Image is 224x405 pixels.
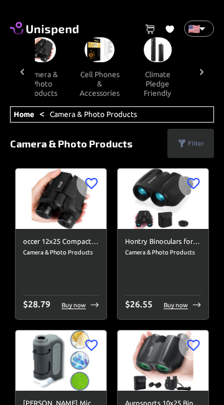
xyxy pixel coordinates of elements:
button: camera & photo products [14,62,70,105]
img: Camera & Photo Products [28,37,56,62]
span: Camera & Photo Products [125,248,201,258]
img: Carson MicroBrite Plus 60x-120x LED Lighted Pocket Microscope (MM-300) image [16,330,106,391]
p: Buy now [62,300,86,310]
p: Camera & Photo Products [10,136,133,151]
p: Filter [188,139,204,148]
img: Hontry Binoculars for Adults and Kids, 10x25 Compact Binoculars for Bird Watching, Theater and Co... [118,169,208,229]
img: Aurosports 10x25 Binoculars for Adults and Kids, Large View Compact Binoculars with Low Light Vis... [118,330,208,391]
div: 🇺🇸 [184,21,214,37]
h6: Hontry Binoculars for Adults and Kids, 10x25 Compact Binoculars for Bird Watching, Theater and Co... [125,236,201,248]
img: occer 12x25 Compact Binoculars with Clear Low Light Vision, Large Eyepiece Waterproof Binocular f... [16,169,106,229]
p: Buy now [164,300,188,310]
span: $ 26.55 [125,299,152,309]
button: climate pledge friendly [129,62,185,105]
div: < [10,106,214,123]
img: Climate Pledge Friendly [144,37,172,62]
span: $ 28.79 [23,299,50,309]
a: Camera & Photo Products [50,110,137,118]
h6: occer 12x25 Compact Binoculars with Clear Low Light Vision, Large Eyepiece Waterproof Binocular f... [23,236,99,248]
span: Camera & Photo Products [23,248,99,258]
p: 🇺🇸 [188,21,194,36]
img: Cell Phones & Accessories [85,37,114,62]
button: cell phones & accessories [70,62,129,105]
a: Home [14,110,34,118]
